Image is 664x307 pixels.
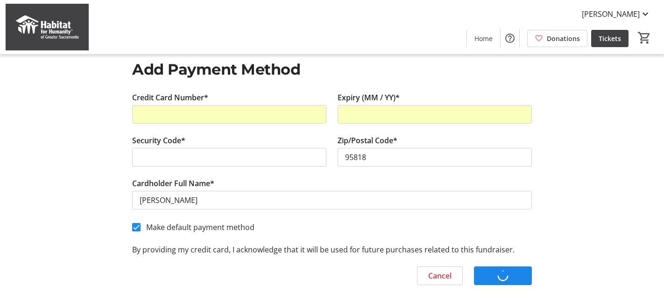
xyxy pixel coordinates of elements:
a: Tickets [591,30,629,47]
span: [PERSON_NAME] [582,8,640,20]
label: Expiry (MM / YY)* [338,92,400,103]
p: By providing my credit card, I acknowledge that it will be used for future purchases related to t... [132,244,532,255]
h1: Add Payment Method [132,58,532,81]
button: [PERSON_NAME] [574,7,658,21]
label: Zip/Postal Code* [338,135,397,146]
iframe: Secure CVC input frame [140,152,319,163]
span: Home [474,34,493,43]
button: Help [501,29,519,48]
span: Cancel [428,270,452,281]
a: Home [467,30,500,47]
label: Credit Card Number* [132,92,208,103]
input: Card Holder Name [132,191,532,209]
a: Donations [527,30,587,47]
label: Make default payment method [141,222,254,233]
a: Cancel [417,266,463,285]
iframe: Secure card number input frame [140,109,319,120]
label: Cardholder Full Name* [132,178,214,189]
input: Zip/Postal Code [338,148,532,167]
img: Habitat for Humanity of Greater Sacramento's Logo [6,4,89,50]
button: Cart [636,29,653,46]
label: Security Code* [132,135,185,146]
span: Donations [547,34,580,43]
span: Tickets [599,34,621,43]
iframe: Secure expiration date input frame [345,109,524,120]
